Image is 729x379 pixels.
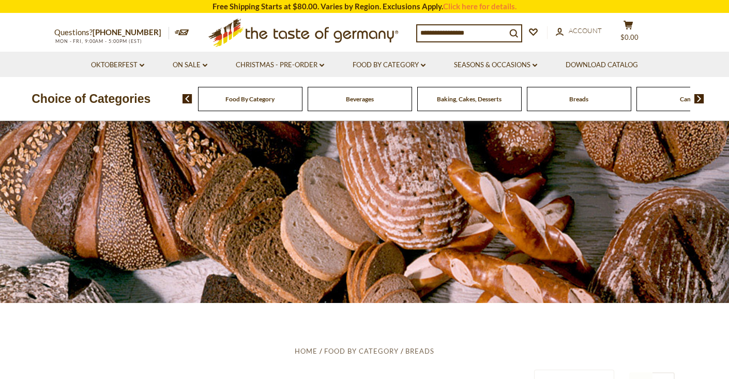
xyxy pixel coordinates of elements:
[54,38,142,44] span: MON - FRI, 9:00AM - 5:00PM (EST)
[353,59,426,71] a: Food By Category
[405,347,434,355] a: Breads
[569,26,602,35] span: Account
[566,59,638,71] a: Download Catalog
[454,59,537,71] a: Seasons & Occasions
[437,95,502,103] a: Baking, Cakes, Desserts
[183,94,192,103] img: previous arrow
[443,2,517,11] a: Click here for details.
[680,95,697,103] a: Candy
[620,33,639,41] span: $0.00
[225,95,275,103] a: Food By Category
[556,25,602,37] a: Account
[324,347,399,355] a: Food By Category
[173,59,207,71] a: On Sale
[346,95,374,103] a: Beverages
[91,59,144,71] a: Oktoberfest
[569,95,588,103] a: Breads
[93,27,161,37] a: [PHONE_NUMBER]
[236,59,324,71] a: Christmas - PRE-ORDER
[694,94,704,103] img: next arrow
[613,20,644,46] button: $0.00
[295,347,317,355] a: Home
[54,26,169,39] p: Questions?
